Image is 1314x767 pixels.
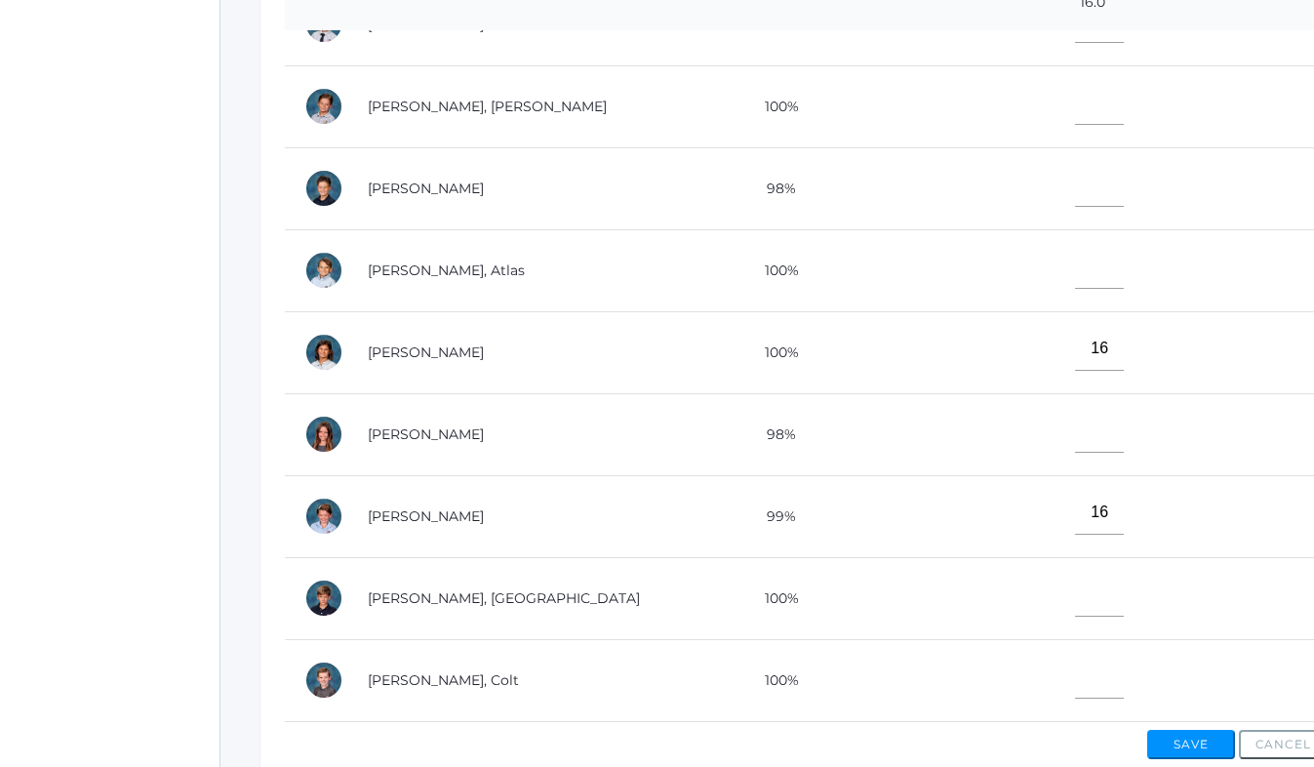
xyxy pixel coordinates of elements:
div: Evangeline Ewing [304,415,343,454]
td: 100% [691,311,857,393]
div: Porter Dickey [304,169,343,208]
a: [PERSON_NAME] [368,507,484,525]
div: Nash Dickey [304,87,343,126]
a: [PERSON_NAME], [GEOGRAPHIC_DATA] [368,589,640,607]
a: [PERSON_NAME] [368,343,484,361]
td: 98% [691,147,857,229]
td: 100% [691,639,857,721]
td: 100% [691,229,857,311]
a: [PERSON_NAME], [PERSON_NAME] [368,98,607,115]
td: 99% [691,475,857,557]
div: Hudson Leidenfrost [304,579,343,618]
a: [PERSON_NAME], Atlas [368,262,525,279]
button: Save [1147,730,1235,759]
div: Colt Mastro [304,661,343,700]
td: 98% [691,393,857,475]
div: Atlas Doss [304,251,343,290]
td: 100% [691,65,857,147]
a: [PERSON_NAME], Colt [368,671,519,689]
div: Adella Ewing [304,333,343,372]
div: Amelia Gregorchuk [304,497,343,536]
a: [PERSON_NAME] [368,425,484,443]
td: 100% [691,557,857,639]
a: [PERSON_NAME] [368,180,484,197]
